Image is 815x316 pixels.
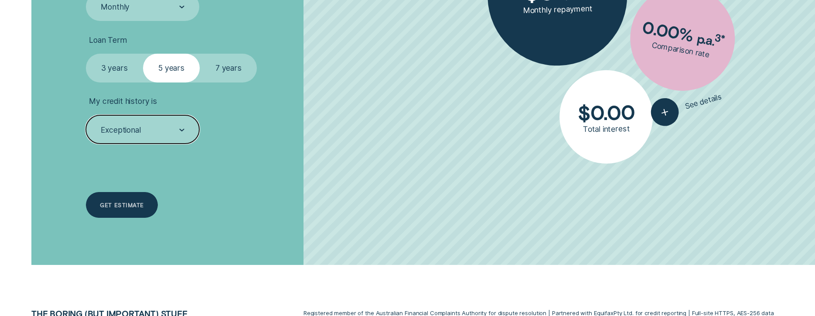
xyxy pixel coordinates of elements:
div: Monthly [101,2,130,12]
label: 7 years [200,54,257,82]
label: 5 years [143,54,200,82]
div: Exceptional [101,125,140,135]
a: Get estimate [86,192,158,218]
div: Get estimate [100,203,143,208]
button: See details [648,83,726,129]
span: Loan Term [89,35,126,45]
label: 3 years [86,54,143,82]
span: See details [684,92,723,111]
span: My credit history is [89,96,157,106]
